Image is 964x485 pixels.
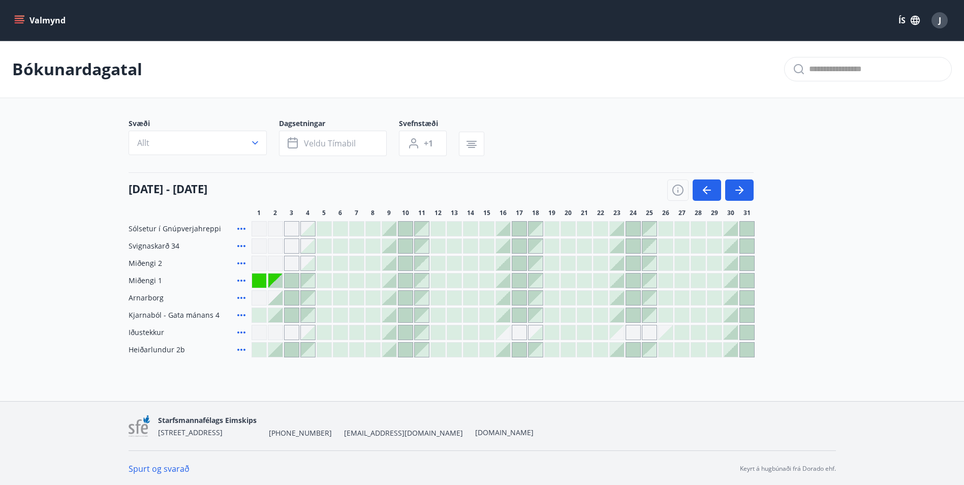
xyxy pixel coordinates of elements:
[475,428,534,437] a: [DOMAIN_NAME]
[158,428,223,437] span: [STREET_ADDRESS]
[304,138,356,149] span: Veldu tímabil
[434,209,442,217] span: 12
[399,118,459,131] span: Svefnstæði
[252,273,267,288] div: Gráir dagar eru ekki bókanlegir
[129,276,162,286] span: Miðengi 1
[893,11,925,29] button: ÍS
[284,221,299,236] div: Gráir dagar eru ekki bókanlegir
[371,209,375,217] span: 8
[306,209,309,217] span: 4
[129,224,221,234] span: Sólsetur í Gnúpverjahreppi
[252,325,267,340] div: Gráir dagar eru ekki bókanlegir
[129,241,179,251] span: Svignaskarð 34
[284,238,299,254] div: Gráir dagar eru ekki bókanlegir
[581,209,588,217] span: 21
[939,15,941,26] span: J
[290,209,293,217] span: 3
[532,209,539,217] span: 18
[565,209,572,217] span: 20
[344,428,463,438] span: [EMAIL_ADDRESS][DOMAIN_NAME]
[743,209,751,217] span: 31
[268,256,283,271] div: Gráir dagar eru ekki bókanlegir
[399,131,447,156] button: +1
[740,464,836,473] p: Keyrt á hugbúnaði frá Dorado ehf.
[711,209,718,217] span: 29
[695,209,702,217] span: 28
[646,209,653,217] span: 25
[129,345,185,355] span: Heiðarlundur 2b
[424,138,433,149] span: +1
[322,209,326,217] span: 5
[252,238,267,254] div: Gráir dagar eru ekki bókanlegir
[512,325,527,340] div: Gráir dagar eru ekki bókanlegir
[158,415,257,425] span: Starfsmannafélags Eimskips
[129,258,162,268] span: Miðengi 2
[279,118,399,131] span: Dagsetningar
[257,209,261,217] span: 1
[387,209,391,217] span: 9
[268,325,283,340] div: Gráir dagar eru ekki bókanlegir
[284,256,299,271] div: Gráir dagar eru ekki bókanlegir
[12,58,142,80] p: Bókunardagatal
[548,209,555,217] span: 19
[927,8,952,33] button: J
[252,221,267,236] div: Gráir dagar eru ekki bókanlegir
[495,325,511,340] div: Gráir dagar eru ekki bókanlegir
[727,209,734,217] span: 30
[609,325,625,340] div: Gráir dagar eru ekki bókanlegir
[269,428,332,438] span: [PHONE_NUMBER]
[451,209,458,217] span: 13
[273,209,277,217] span: 2
[129,327,164,338] span: Iðustekkur
[252,256,267,271] div: Gráir dagar eru ekki bókanlegir
[129,310,220,320] span: Kjarnaból - Gata mánans 4
[467,209,474,217] span: 14
[678,209,686,217] span: 27
[279,131,387,156] button: Veldu tímabil
[355,209,358,217] span: 7
[338,209,342,217] span: 6
[252,290,267,306] div: Gráir dagar eru ekki bókanlegir
[402,209,409,217] span: 10
[418,209,425,217] span: 11
[129,415,150,437] img: 7sa1LslLnpN6OqSLT7MqncsxYNiZGdZT4Qcjshc2.png
[284,325,299,340] div: Gráir dagar eru ekki bókanlegir
[137,137,149,148] span: Allt
[483,209,490,217] span: 15
[516,209,523,217] span: 17
[500,209,507,217] span: 16
[12,11,70,29] button: menu
[129,293,164,303] span: Arnarborg
[662,209,669,217] span: 26
[642,325,657,340] div: Gráir dagar eru ekki bókanlegir
[268,221,283,236] div: Gráir dagar eru ekki bókanlegir
[129,131,267,155] button: Allt
[129,118,279,131] span: Svæði
[630,209,637,217] span: 24
[613,209,620,217] span: 23
[129,463,190,474] a: Spurt og svarað
[626,325,641,340] div: Gráir dagar eru ekki bókanlegir
[597,209,604,217] span: 22
[129,181,207,196] h4: [DATE] - [DATE]
[268,238,283,254] div: Gráir dagar eru ekki bókanlegir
